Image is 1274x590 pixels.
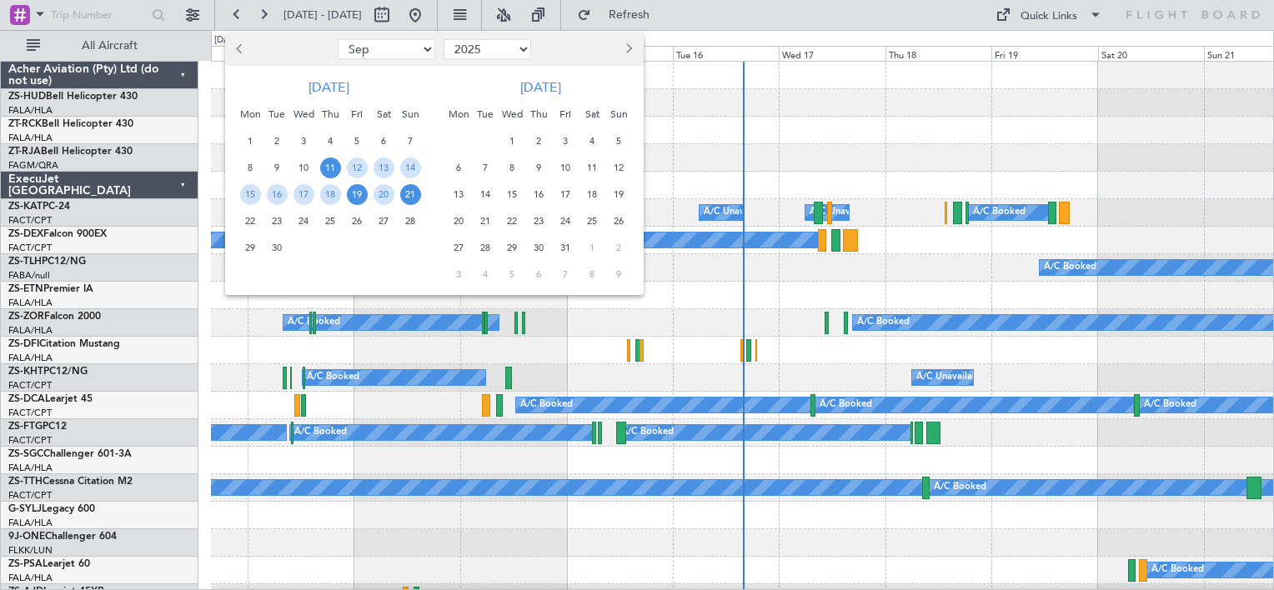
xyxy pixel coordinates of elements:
[555,157,576,178] span: 10
[529,237,549,258] span: 30
[552,207,579,234] div: 24-10-2025
[317,101,344,127] div: Thu
[263,127,290,154] div: 2-9-2025
[582,184,603,205] span: 18
[529,157,549,178] span: 9
[320,131,341,152] span: 4
[609,131,629,152] span: 5
[237,181,263,207] div: 15-9-2025
[619,36,638,62] button: Next month
[582,237,603,258] span: 1
[475,211,496,232] span: 21
[499,154,525,181] div: 8-10-2025
[444,39,531,59] select: Select year
[374,184,394,205] span: 20
[263,234,290,261] div: 30-9-2025
[502,157,523,178] span: 8
[237,154,263,181] div: 8-9-2025
[605,127,632,154] div: 5-10-2025
[552,234,579,261] div: 31-10-2025
[449,211,469,232] span: 20
[472,181,499,207] div: 14-10-2025
[582,131,603,152] span: 4
[579,127,605,154] div: 4-10-2025
[582,264,603,285] span: 8
[344,181,370,207] div: 19-9-2025
[344,154,370,181] div: 12-9-2025
[579,181,605,207] div: 18-10-2025
[317,154,344,181] div: 11-9-2025
[347,184,368,205] span: 19
[338,39,435,59] select: Select month
[609,211,629,232] span: 26
[317,207,344,234] div: 25-9-2025
[374,131,394,152] span: 6
[293,211,314,232] span: 24
[499,181,525,207] div: 15-10-2025
[267,237,288,258] span: 30
[449,264,469,285] span: 3
[445,101,472,127] div: Mon
[397,207,424,234] div: 28-9-2025
[240,157,261,178] span: 8
[290,207,317,234] div: 24-9-2025
[397,127,424,154] div: 7-9-2025
[317,127,344,154] div: 4-9-2025
[579,261,605,287] div: 8-11-2025
[237,101,263,127] div: Mon
[555,184,576,205] span: 17
[502,237,523,258] span: 29
[232,36,250,62] button: Previous month
[579,234,605,261] div: 1-11-2025
[472,234,499,261] div: 28-10-2025
[237,127,263,154] div: 1-9-2025
[240,184,261,205] span: 15
[605,101,632,127] div: Sun
[240,237,261,258] span: 29
[609,157,629,178] span: 12
[582,157,603,178] span: 11
[267,211,288,232] span: 23
[525,207,552,234] div: 23-10-2025
[397,101,424,127] div: Sun
[609,237,629,258] span: 2
[445,261,472,287] div: 3-11-2025
[293,131,314,152] span: 3
[475,184,496,205] span: 14
[449,184,469,205] span: 13
[525,127,552,154] div: 2-10-2025
[445,234,472,261] div: 27-10-2025
[370,207,397,234] div: 27-9-2025
[552,154,579,181] div: 10-10-2025
[344,127,370,154] div: 5-9-2025
[529,131,549,152] span: 2
[525,181,552,207] div: 16-10-2025
[605,261,632,287] div: 9-11-2025
[370,181,397,207] div: 20-9-2025
[579,101,605,127] div: Sat
[472,261,499,287] div: 4-11-2025
[263,154,290,181] div: 9-9-2025
[499,261,525,287] div: 5-11-2025
[317,181,344,207] div: 18-9-2025
[525,261,552,287] div: 6-11-2025
[370,127,397,154] div: 6-9-2025
[552,181,579,207] div: 17-10-2025
[267,131,288,152] span: 2
[475,157,496,178] span: 7
[555,264,576,285] span: 7
[237,234,263,261] div: 29-9-2025
[290,181,317,207] div: 17-9-2025
[582,211,603,232] span: 25
[344,101,370,127] div: Fri
[609,264,629,285] span: 9
[263,207,290,234] div: 23-9-2025
[555,131,576,152] span: 3
[499,127,525,154] div: 1-10-2025
[605,154,632,181] div: 12-10-2025
[502,264,523,285] span: 5
[293,184,314,205] span: 17
[320,184,341,205] span: 18
[370,101,397,127] div: Sat
[609,184,629,205] span: 19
